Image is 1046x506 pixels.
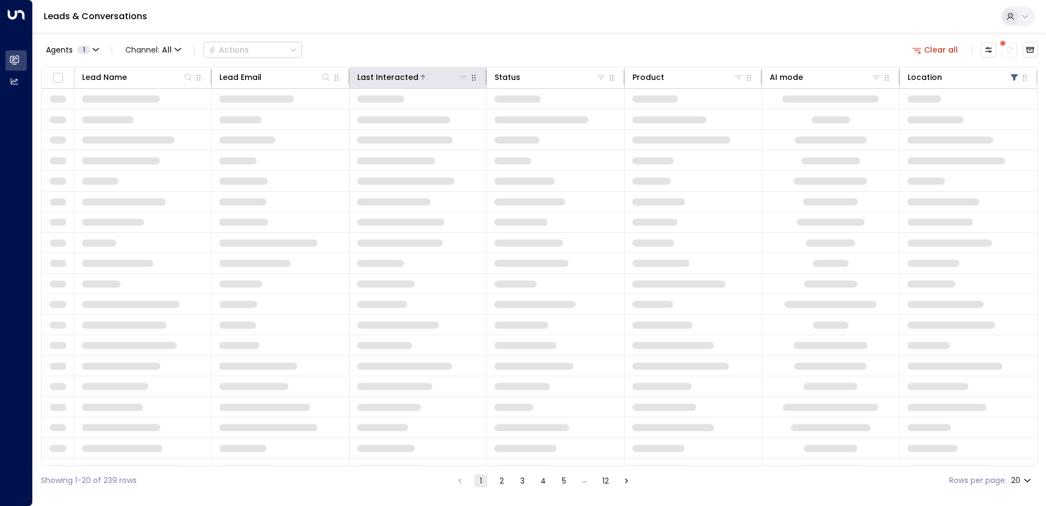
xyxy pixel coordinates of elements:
[204,42,302,58] button: Actions
[204,42,302,58] div: Button group with a nested menu
[77,45,90,54] span: 1
[121,42,185,58] button: Channel:All
[162,45,172,54] span: All
[770,71,881,84] div: AI mode
[908,42,963,58] button: Clear all
[46,46,73,54] span: Agents
[578,474,591,487] div: …
[557,474,571,487] button: Go to page 5
[219,71,261,84] div: Lead Email
[474,474,487,487] button: page 1
[770,71,803,84] div: AI mode
[357,71,469,84] div: Last Interacted
[981,42,996,58] button: Customize
[453,474,634,487] nav: pagination navigation
[82,71,127,84] div: Lead Name
[357,71,419,84] div: Last Interacted
[620,474,633,487] button: Go to next page
[495,71,606,84] div: Status
[41,475,137,486] div: Showing 1-20 of 239 rows
[1002,42,1017,58] span: There are new threads available. Refresh the grid to view the latest updates.
[1011,473,1033,488] div: 20
[41,42,103,58] button: Agents1
[908,71,1020,84] div: Location
[1022,42,1038,58] button: Archived Leads
[516,474,529,487] button: Go to page 3
[908,71,942,84] div: Location
[632,71,664,84] div: Product
[208,45,249,55] div: Actions
[219,71,331,84] div: Lead Email
[82,71,194,84] div: Lead Name
[949,475,1007,486] label: Rows per page:
[495,71,520,84] div: Status
[44,10,147,22] a: Leads & Conversations
[537,474,550,487] button: Go to page 4
[599,474,612,487] button: Go to page 12
[632,71,744,84] div: Product
[495,474,508,487] button: Go to page 2
[121,42,185,58] span: Channel:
